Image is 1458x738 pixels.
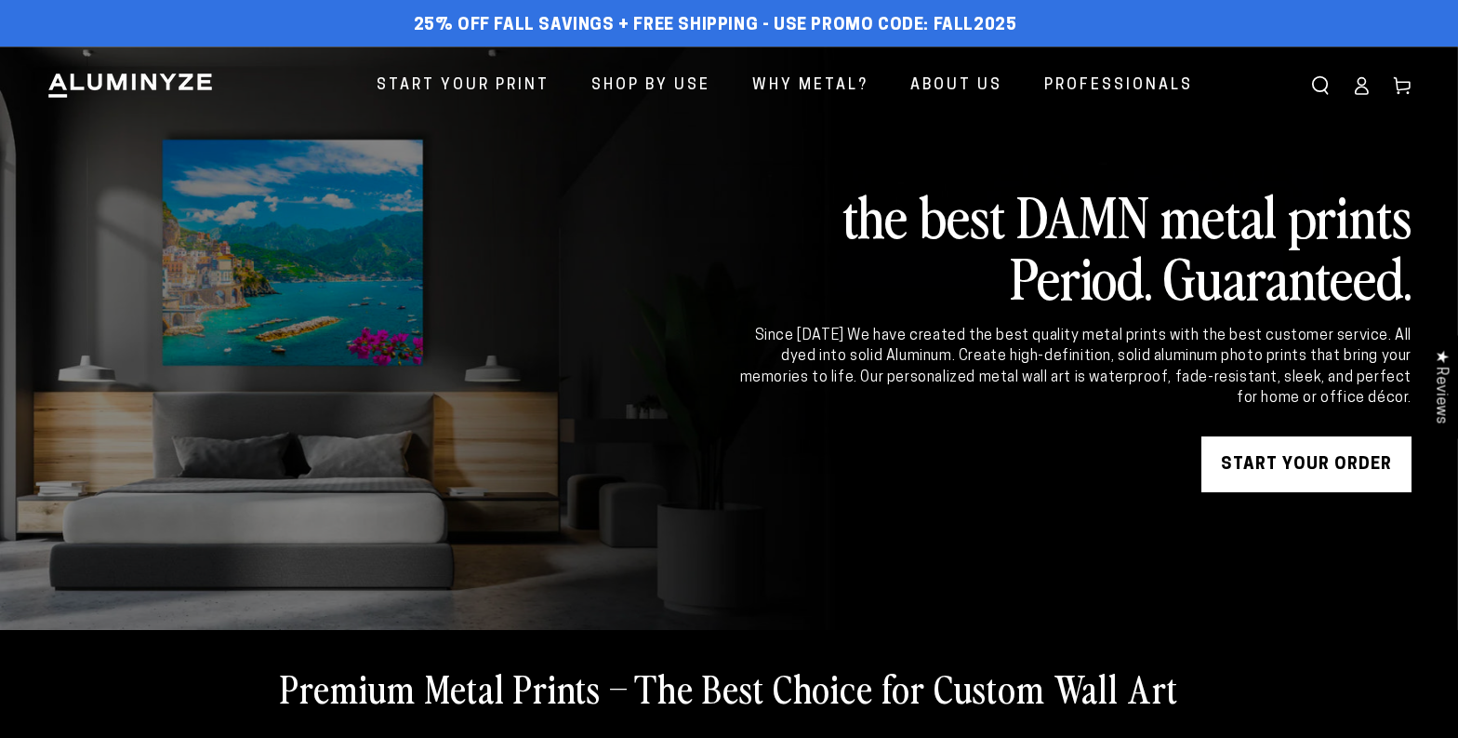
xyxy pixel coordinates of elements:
span: Professionals [1044,73,1193,100]
a: About Us [896,61,1016,111]
div: Click to open Judge.me floating reviews tab [1423,335,1458,438]
h2: Premium Metal Prints – The Best Choice for Custom Wall Art [280,664,1178,712]
summary: Search our site [1300,65,1341,106]
span: 25% off FALL Savings + Free Shipping - Use Promo Code: FALL2025 [414,16,1017,36]
span: About Us [910,73,1002,100]
a: Start Your Print [363,61,563,111]
span: Shop By Use [591,73,710,100]
span: Why Metal? [752,73,868,100]
div: Since [DATE] We have created the best quality metal prints with the best customer service. All dy... [736,326,1412,409]
a: Professionals [1030,61,1207,111]
h2: the best DAMN metal prints Period. Guaranteed. [736,184,1412,307]
span: Start Your Print [377,73,550,100]
a: Why Metal? [738,61,882,111]
a: START YOUR Order [1201,436,1412,492]
a: Shop By Use [577,61,724,111]
img: Aluminyze [46,72,214,100]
